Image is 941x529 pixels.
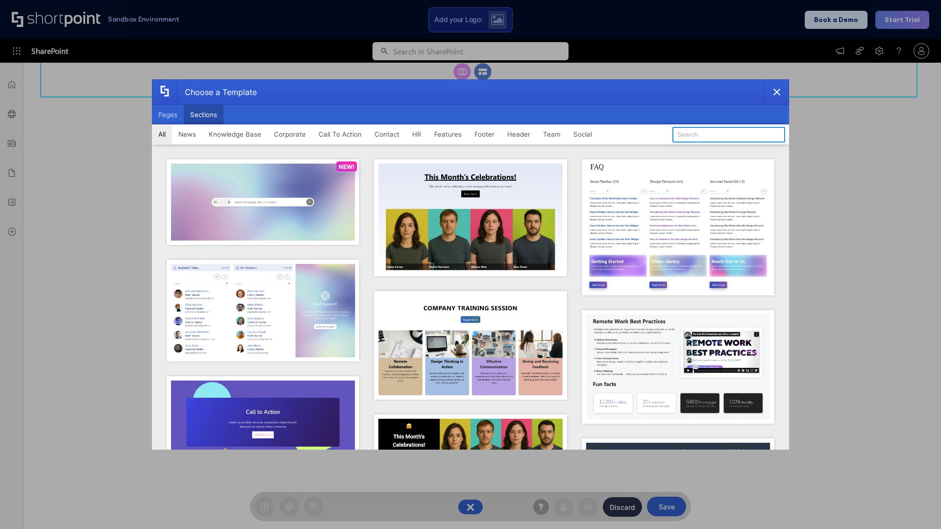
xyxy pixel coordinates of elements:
[202,124,268,144] button: Knowledge Base
[177,80,257,104] div: Choose a Template
[501,124,537,144] button: Header
[184,105,223,124] button: Sections
[152,105,184,124] button: Pages
[172,124,202,144] button: News
[152,79,789,450] div: template selector
[368,124,406,144] button: Contact
[428,124,468,144] button: Features
[339,163,354,170] p: NEW!
[406,124,428,144] button: HR
[537,124,567,144] button: Team
[468,124,501,144] button: Footer
[892,482,941,529] iframe: Chat Widget
[268,124,312,144] button: Corporate
[312,124,368,144] button: Call To Action
[672,127,785,143] input: Search
[152,124,172,144] button: All
[567,124,598,144] button: Social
